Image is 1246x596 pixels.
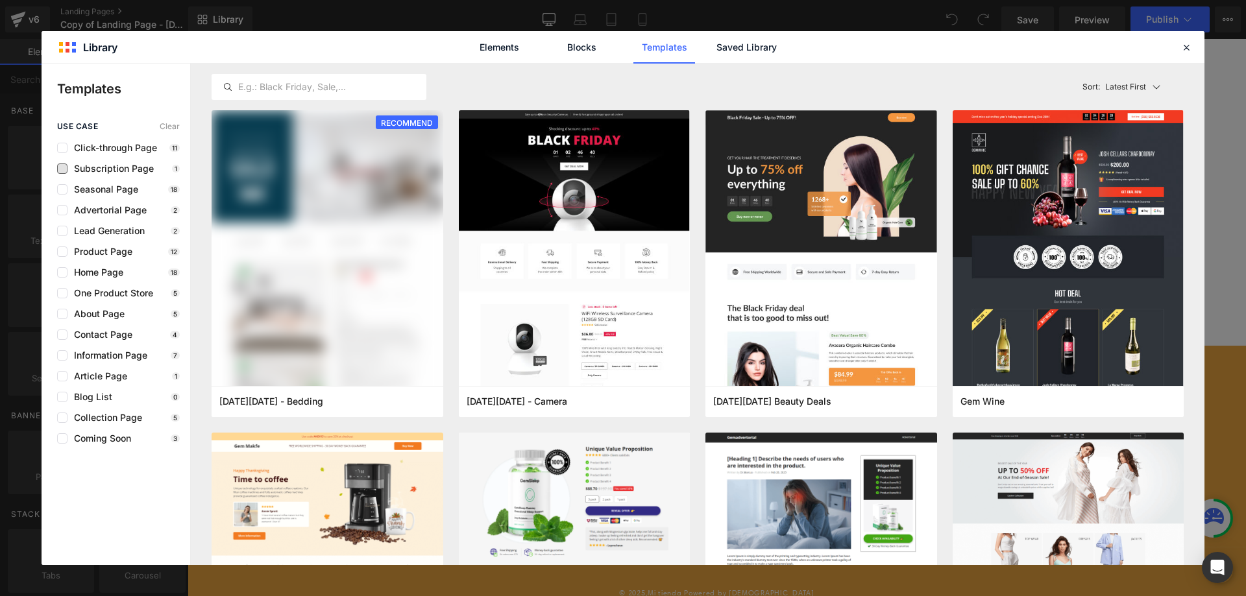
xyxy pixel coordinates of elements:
[172,372,180,380] p: 1
[1077,74,1184,100] button: Latest FirstSort:Latest First
[687,328,950,346] h2: Subscribe to our emails
[633,31,695,64] a: Templates
[1202,552,1233,583] div: Open Intercom Messenger
[67,163,154,174] span: Subscription Page
[467,396,567,407] span: Black Friday - Camera
[67,392,112,402] span: Blog List
[67,267,123,278] span: Home Page
[171,352,180,359] p: 7
[161,248,898,257] p: or Drag & Drop elements from left sidebar
[713,396,831,407] span: Black Friday Beauty Deals
[551,31,613,64] a: Blocks
[1082,82,1100,91] span: Sort:
[67,309,125,319] span: About Page
[168,185,180,193] p: 18
[168,248,180,256] p: 12
[67,184,138,195] span: Seasonal Page
[160,122,180,131] span: Clear
[687,444,950,475] button: Suscribirse
[408,211,524,237] a: Explore Blocks
[460,549,494,558] a: Mi tienda
[397,361,443,380] a: Búsqueda
[67,246,132,257] span: Product Page
[219,396,323,407] span: Cyber Monday - Bedding
[469,31,530,64] a: Elements
[67,288,153,298] span: One Product Store
[67,371,127,381] span: Article Page
[168,268,180,276] p: 18
[535,211,652,237] a: Add Single Section
[376,115,438,130] span: RECOMMEND
[67,205,147,215] span: Advertorial Page
[171,289,180,297] p: 5
[397,328,661,346] h2: Quick links
[171,435,180,442] p: 3
[67,350,147,361] span: Information Page
[171,310,180,318] p: 5
[57,122,98,131] span: use case
[57,79,190,99] p: Templates
[171,414,180,422] p: 5
[67,433,131,444] span: Coming Soon
[172,165,180,173] p: 1
[169,144,180,152] p: 11
[212,79,426,95] input: E.g.: Black Friday, Sale,...
[170,331,180,339] p: 4
[171,227,180,235] p: 2
[171,393,180,401] p: 0
[67,226,145,236] span: Lead Generation
[67,143,157,153] span: Click-through Page
[67,412,142,423] span: Collection Page
[171,206,180,214] p: 2
[716,31,777,64] a: Saved Library
[432,549,494,558] small: © 2025,
[960,396,1005,407] span: Gem Wine
[67,329,132,340] span: Contact Page
[496,549,626,558] small: Powered by [DEMOGRAPHIC_DATA]
[687,407,949,436] input: Correo electrónico
[1105,81,1146,93] p: Latest First
[687,359,950,397] p: A short sentence encouraging customers to subscribe to your newsletter.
